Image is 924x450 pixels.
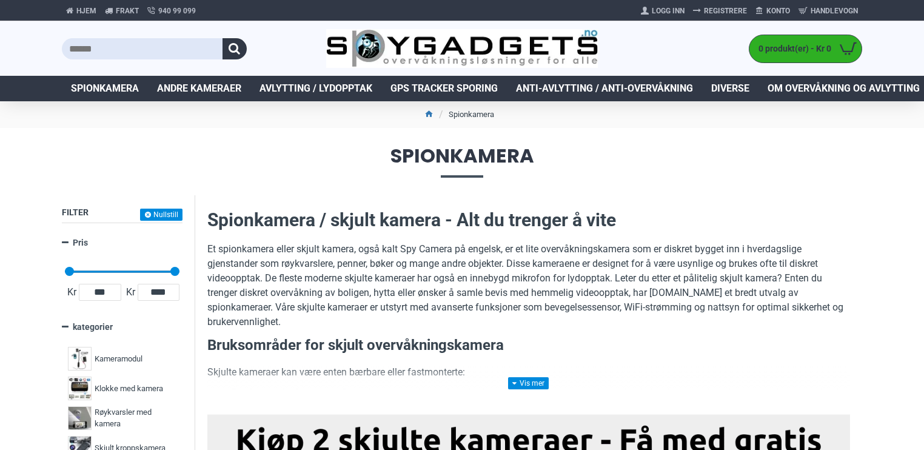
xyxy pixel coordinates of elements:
span: 0 produkt(er) - Kr 0 [749,42,834,55]
span: 940 99 099 [158,5,196,16]
a: Registrere [689,1,751,21]
span: Kameramodul [95,353,142,365]
h2: Spionkamera / skjult kamera - Alt du trenger å vite [207,207,850,233]
span: Frakt [116,5,139,16]
span: Hjem [76,5,96,16]
p: Skjulte kameraer kan være enten bærbare eller fastmonterte: [207,365,850,380]
a: Avlytting / Lydopptak [250,76,381,101]
a: Pris [62,232,182,254]
span: Kr [65,285,79,300]
a: Konto [751,1,794,21]
img: Klokke med kamera [68,377,92,400]
span: Anti-avlytting / Anti-overvåkning [516,81,693,96]
span: Diverse [711,81,749,96]
button: Nullstill [140,209,182,221]
span: Registrere [704,5,747,16]
span: Konto [766,5,790,16]
a: Anti-avlytting / Anti-overvåkning [507,76,702,101]
img: SpyGadgets.no [326,29,598,69]
li: Disse kan tas med overalt og brukes til skjult filming i situasjoner der diskresjon er nødvendig ... [232,386,850,415]
span: Røykvarsler med kamera [95,406,173,430]
span: Klokke med kamera [95,383,163,395]
p: Et spionkamera eller skjult kamera, også kalt Spy Camera på engelsk, er et lite overvåkningskamer... [207,242,850,329]
a: 0 produkt(er) - Kr 0 [749,35,862,62]
span: GPS Tracker Sporing [390,81,498,96]
span: Andre kameraer [157,81,241,96]
span: Logg Inn [652,5,685,16]
a: Logg Inn [637,1,689,21]
span: Kr [124,285,138,300]
span: Om overvåkning og avlytting [768,81,920,96]
img: Røykvarsler med kamera [68,406,92,430]
span: Filter [62,207,89,217]
span: Spionkamera [71,81,139,96]
a: Handlevogn [794,1,862,21]
a: Diverse [702,76,758,101]
strong: Bærbare spionkameraer: [232,387,342,398]
img: Kameramodul [68,347,92,371]
span: Handlevogn [811,5,858,16]
a: kategorier [62,317,182,338]
a: Spionkamera [62,76,148,101]
span: Avlytting / Lydopptak [259,81,372,96]
a: GPS Tracker Sporing [381,76,507,101]
a: Andre kameraer [148,76,250,101]
span: Spionkamera [62,146,862,177]
h3: Bruksområder for skjult overvåkningskamera [207,335,850,356]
